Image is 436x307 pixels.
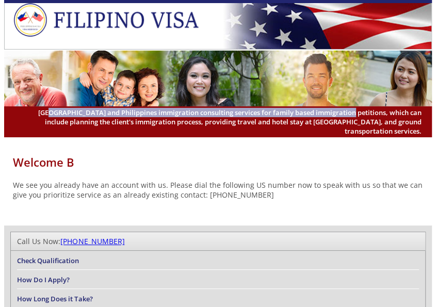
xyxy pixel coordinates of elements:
p: We see you already have an account with us. Please dial the following US number now to speak with... [4,180,431,200]
a: [PHONE_NUMBER] [60,236,124,246]
h1: Welcome B [4,154,431,170]
div: Call Us Now: [17,236,418,246]
span: [GEOGRAPHIC_DATA] and Philippines immigration consulting services for family based immigration pe... [14,108,421,136]
a: How Long Does it Take? [17,294,92,303]
a: How Do I Apply? [17,275,70,284]
a: Check Qualification [17,256,79,265]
